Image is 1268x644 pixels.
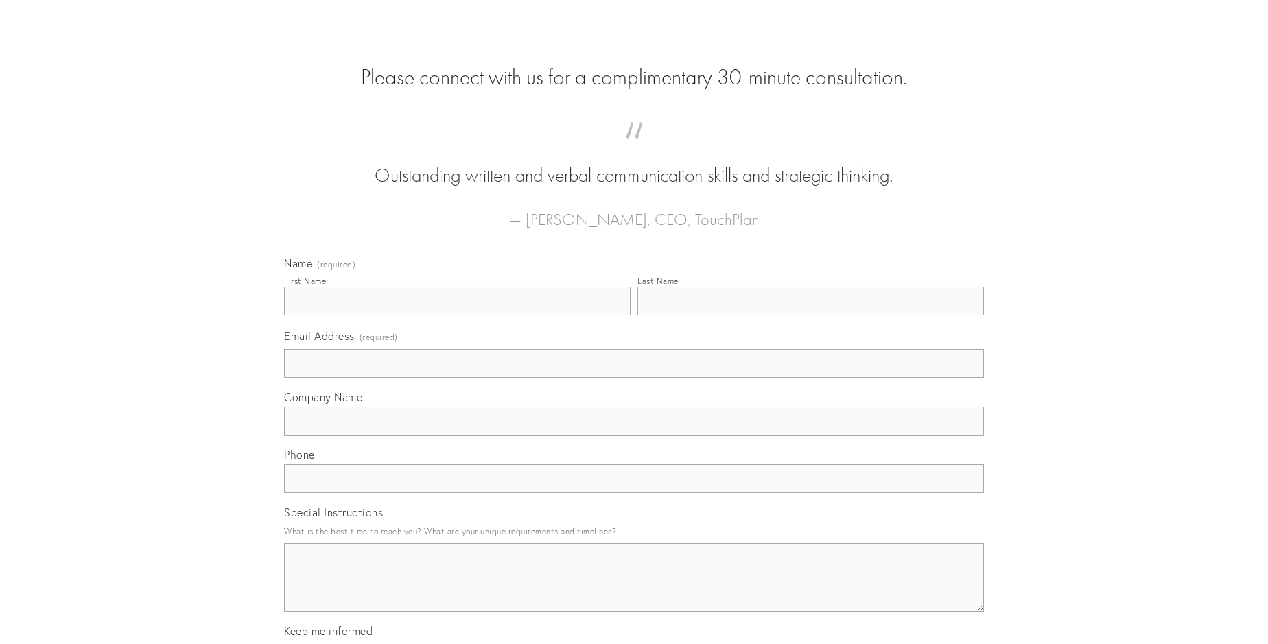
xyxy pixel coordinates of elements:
span: Phone [284,448,315,462]
div: First Name [284,276,326,286]
span: (required) [317,261,355,269]
span: Email Address [284,329,355,343]
figcaption: — [PERSON_NAME], CEO, TouchPlan [306,189,962,233]
blockquote: Outstanding written and verbal communication skills and strategic thinking. [306,136,962,189]
p: What is the best time to reach you? What are your unique requirements and timelines? [284,522,984,540]
div: Last Name [637,276,679,286]
span: Special Instructions [284,505,383,519]
span: Company Name [284,390,362,404]
span: Keep me informed [284,624,373,638]
span: Name [284,257,312,270]
span: “ [306,136,962,163]
h2: Please connect with us for a complimentary 30-minute consultation. [284,64,984,91]
span: (required) [360,328,398,346]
